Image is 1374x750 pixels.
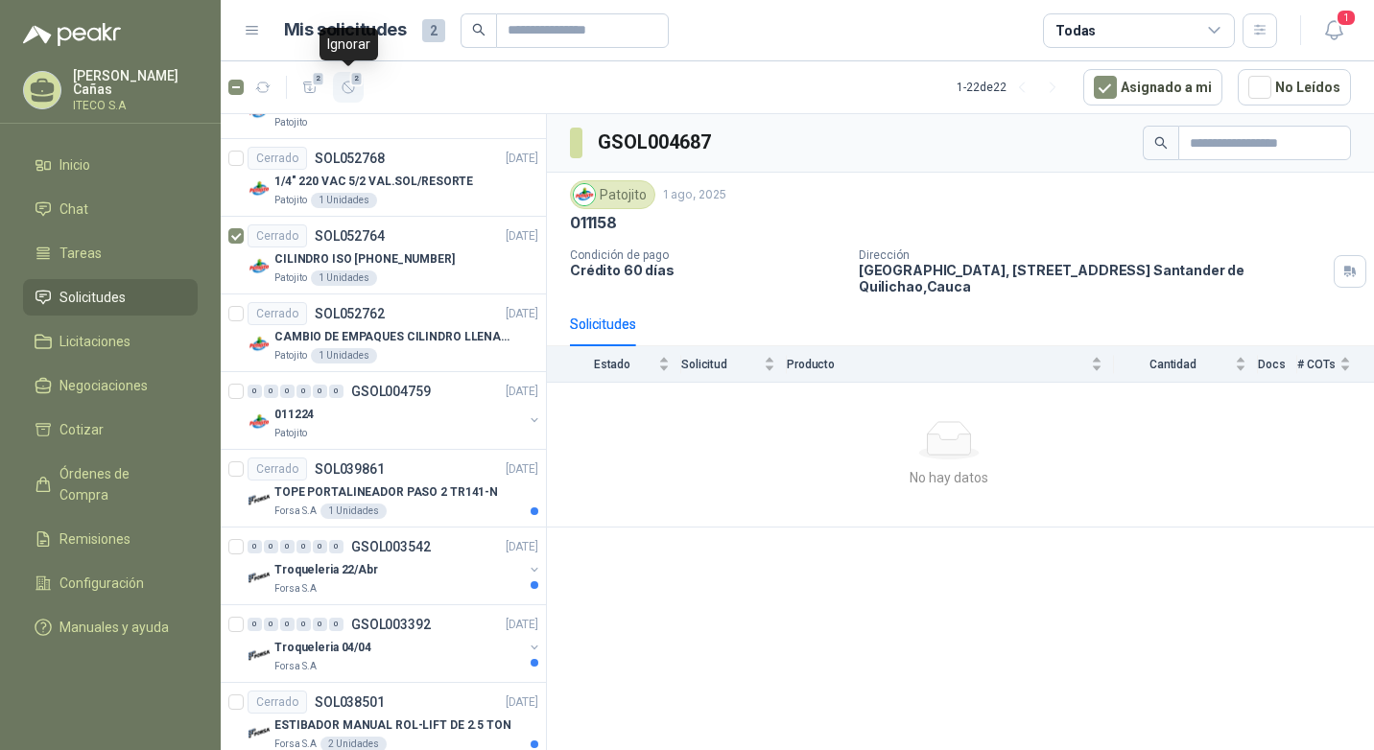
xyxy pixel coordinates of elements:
th: Cantidad [1114,346,1258,382]
p: [DATE] [506,538,538,556]
p: Patojito [274,348,307,363]
span: search [1154,136,1168,150]
span: Producto [787,358,1087,371]
button: No Leídos [1238,69,1351,105]
p: SOL039861 [315,462,385,476]
p: [GEOGRAPHIC_DATA], [STREET_ADDRESS] Santander de Quilichao , Cauca [859,262,1326,294]
a: 0 0 0 0 0 0 GSOL004759[DATE] Company Logo011224Patojito [248,380,542,441]
a: Inicio [23,147,198,183]
p: Forsa S.A [274,581,317,597]
div: 0 [313,540,327,553]
p: CAMBIO DE EMPAQUES CILINDRO LLENADORA MANUALNUAL [274,328,513,346]
p: Condición de pago [570,248,843,262]
p: Troqueleria 04/04 [274,639,371,657]
span: 2 [422,19,445,42]
span: Órdenes de Compra [59,463,179,505]
button: Asignado a mi [1083,69,1222,105]
button: 2 [295,72,325,103]
p: [DATE] [506,383,538,401]
p: GSOL003392 [351,618,431,631]
div: 0 [280,385,295,398]
span: Inicio [59,154,90,176]
img: Company Logo [248,177,271,200]
img: Company Logo [248,488,271,511]
span: Cotizar [59,419,104,440]
a: Chat [23,191,198,227]
div: No hay datos [555,467,1343,488]
a: CerradoSOL052762[DATE] Company LogoCAMBIO DE EMPAQUES CILINDRO LLENADORA MANUALNUALPatojito1 Unid... [221,294,546,372]
p: [PERSON_NAME] Cañas [73,69,198,96]
a: Remisiones [23,521,198,557]
p: Patojito [274,115,307,130]
img: Company Logo [248,410,271,434]
span: Solicitud [681,358,760,371]
span: Solicitudes [59,287,126,308]
a: 0 0 0 0 0 0 GSOL003392[DATE] Company LogoTroqueleria 04/04Forsa S.A [248,613,542,674]
a: Configuración [23,565,198,601]
div: 1 Unidades [311,193,377,208]
p: Forsa S.A [274,659,317,674]
span: Remisiones [59,528,130,550]
img: Company Logo [248,644,271,667]
div: 0 [264,618,278,631]
span: Manuales y ayuda [59,617,169,638]
div: 1 Unidades [320,504,387,519]
p: SOL052762 [315,307,385,320]
a: CerradoSOL052768[DATE] Company Logo1/4" 220 VAC 5/2 VAL.SOL/RESORTEPatojito1 Unidades [221,139,546,217]
span: Configuración [59,573,144,594]
div: 1 - 22 de 22 [957,72,1068,103]
span: Tareas [59,243,102,264]
a: CerradoSOL052764[DATE] Company LogoCILINDRO ISO [PHONE_NUMBER]Patojito1 Unidades [221,217,546,294]
div: 0 [264,540,278,553]
img: Company Logo [248,566,271,589]
div: 0 [264,385,278,398]
div: 0 [248,540,262,553]
span: Cantidad [1114,358,1231,371]
div: Patojito [570,180,655,209]
span: # COTs [1297,358,1336,371]
div: Cerrado [248,224,307,247]
span: Chat [59,199,88,220]
div: 0 [248,618,262,631]
div: Cerrado [248,147,307,170]
div: Cerrado [248,691,307,714]
img: Company Logo [248,333,271,356]
div: 0 [329,540,343,553]
a: Licitaciones [23,323,198,360]
h3: GSOL004687 [598,128,714,157]
span: Negociaciones [59,375,148,396]
button: 1 [1316,13,1351,48]
span: 2 [350,71,364,86]
th: # COTs [1297,346,1374,382]
div: Cerrado [248,302,307,325]
div: 0 [280,540,295,553]
div: 0 [313,618,327,631]
a: CerradoSOL039861[DATE] Company LogoTOPE PORTALINEADOR PASO 2 TR141-NForsa S.A1 Unidades [221,450,546,527]
p: 1/4" 220 VAC 5/2 VAL.SOL/RESORTE [274,173,473,191]
div: 0 [329,385,343,398]
p: Troqueleria 22/Abr [274,561,378,579]
div: 1 Unidades [311,270,377,286]
th: Producto [787,346,1114,382]
p: Patojito [274,270,307,286]
p: 011158 [570,213,617,233]
p: GSOL004759 [351,385,431,398]
p: ITECO S.A [73,100,198,111]
th: Docs [1258,346,1297,382]
a: Cotizar [23,411,198,448]
p: [DATE] [506,150,538,168]
div: Cerrado [248,457,307,480]
a: Órdenes de Compra [23,456,198,513]
span: Estado [570,358,654,371]
p: 1 ago, 2025 [663,186,726,204]
a: Manuales y ayuda [23,609,198,645]
div: 0 [248,385,262,398]
th: Estado [547,346,681,382]
span: Licitaciones [59,331,130,352]
div: 0 [313,385,327,398]
span: 1 [1336,9,1357,27]
p: ESTIBADOR MANUAL ROL-LIFT DE 2.5 TON [274,716,511,735]
p: [DATE] [506,693,538,712]
p: SOL038501 [315,695,385,709]
img: Logo peakr [23,23,121,46]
